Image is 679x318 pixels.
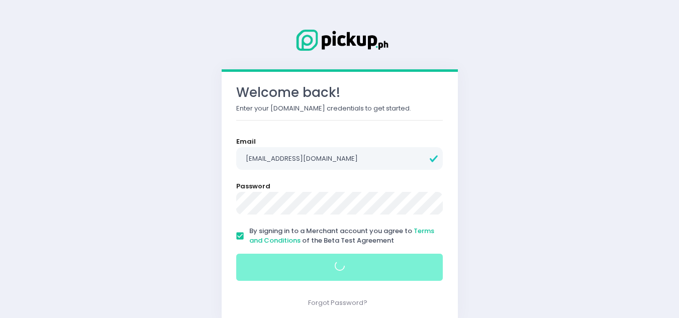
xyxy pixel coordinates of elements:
[236,103,443,114] p: Enter your [DOMAIN_NAME] credentials to get started.
[289,28,390,53] img: Logo
[236,147,443,170] input: Email
[236,137,256,147] label: Email
[236,85,443,100] h3: Welcome back!
[249,226,434,246] span: By signing in to a Merchant account you agree to of the Beta Test Agreement
[308,298,367,307] a: Forgot Password?
[249,226,434,246] a: Terms and Conditions
[236,181,270,191] label: Password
